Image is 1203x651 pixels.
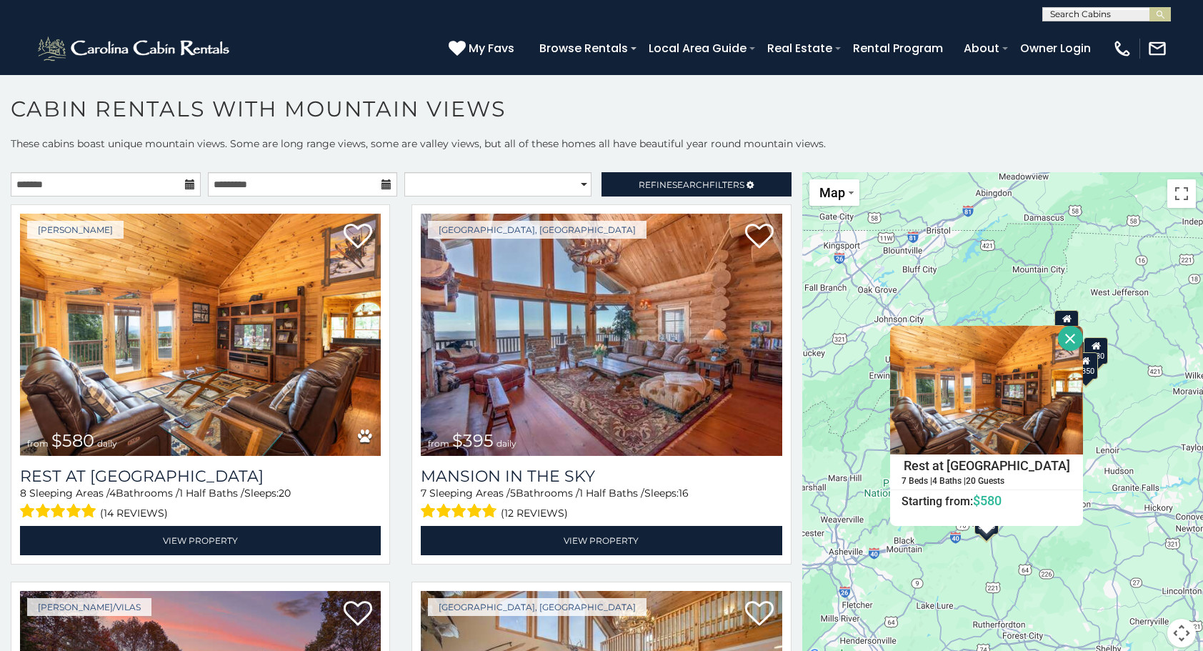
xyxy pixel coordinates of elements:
a: Mansion In The Sky [421,467,782,486]
span: 4 [109,487,116,500]
a: Real Estate [760,36,839,61]
span: Map [819,185,845,200]
img: Rest at Mountain Crest [20,214,381,456]
h5: 4 Baths | [932,476,966,485]
span: daily [496,438,516,449]
a: Add to favorites [745,222,774,252]
h4: Rest at [GEOGRAPHIC_DATA] [891,455,1082,477]
span: 20 [279,487,291,500]
span: 7 [421,487,426,500]
span: from [428,438,449,449]
button: Close [1058,326,1083,351]
a: Add to favorites [344,600,372,630]
img: Mansion In The Sky [421,214,782,456]
div: $325 [1006,325,1030,352]
span: 1 Half Baths / [179,487,244,500]
a: Add to favorites [745,600,774,630]
a: Rest at [GEOGRAPHIC_DATA] [20,467,381,486]
a: Local Area Guide [642,36,754,61]
div: Sleeping Areas / Bathrooms / Sleeps: [20,486,381,522]
a: Owner Login [1013,36,1098,61]
span: 8 [20,487,26,500]
a: [GEOGRAPHIC_DATA], [GEOGRAPHIC_DATA] [428,598,647,616]
a: RefineSearchFilters [601,172,792,197]
h3: Rest at Mountain Crest [20,467,381,486]
div: $350 [1074,352,1098,379]
a: Browse Rentals [532,36,635,61]
img: White-1-2.png [36,34,234,63]
div: $565 [1042,324,1066,352]
a: Rest at [GEOGRAPHIC_DATA] 7 Beds | 4 Baths | 20 Guests Starting from:$580 [890,454,1083,509]
span: 1 Half Baths / [579,487,644,500]
a: Rest at Mountain Crest from $580 daily [20,214,381,456]
span: $580 [51,430,94,451]
button: Map camera controls [1167,619,1196,647]
span: $580 [973,492,1002,507]
span: Search [672,179,709,190]
div: Sleeping Areas / Bathrooms / Sleeps: [421,486,782,522]
span: (14 reviews) [100,504,168,522]
a: [PERSON_NAME]/Vilas [27,598,151,616]
span: from [27,438,49,449]
h5: 20 Guests [966,476,1004,485]
div: $580 [975,507,999,534]
a: View Property [20,526,381,555]
span: My Favs [469,39,514,57]
span: daily [97,438,117,449]
span: 5 [510,487,516,500]
a: My Favs [449,39,518,58]
a: Rental Program [846,36,950,61]
img: Rest at Mountain Crest [890,326,1083,454]
span: Refine Filters [639,179,744,190]
img: phone-regular-white.png [1112,39,1132,59]
a: About [957,36,1007,61]
span: $395 [452,430,494,451]
h5: 7 Beds | [902,476,932,485]
span: (12 reviews) [501,504,568,522]
img: mail-regular-white.png [1147,39,1167,59]
a: [PERSON_NAME] [27,221,124,239]
button: Toggle fullscreen view [1167,179,1196,208]
div: $525 [1055,309,1079,337]
a: Mansion In The Sky from $395 daily [421,214,782,456]
a: [GEOGRAPHIC_DATA], [GEOGRAPHIC_DATA] [428,221,647,239]
a: Add to favorites [344,222,372,252]
button: Change map style [809,179,859,206]
div: $930 [1084,337,1108,364]
span: 16 [679,487,689,500]
h6: Starting from: [891,493,1082,507]
a: View Property [421,526,782,555]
